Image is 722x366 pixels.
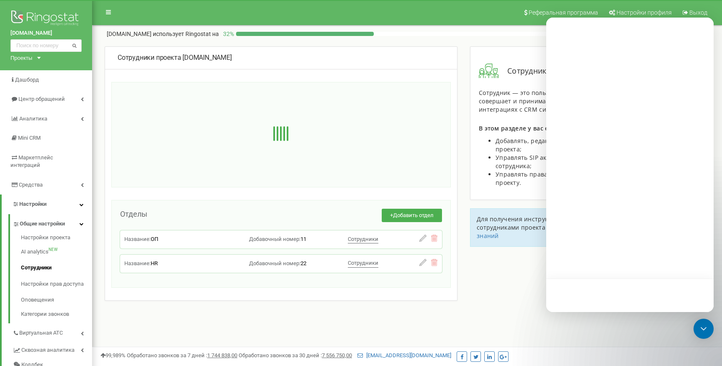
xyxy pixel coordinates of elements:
span: Обработано звонков за 30 дней : [239,352,352,358]
a: базу знаний [477,223,643,240]
span: Название: [124,236,151,242]
p: [DOMAIN_NAME] [107,30,219,38]
span: Добавить отдел [393,212,434,218]
span: Управлять SIP аккаунтами и номерами каждого сотрудника; [496,154,639,170]
span: Для получения инструкции по управлению сотрудниками проекта перейдите [PERSON_NAME] [477,215,630,231]
a: Общие настройки [13,214,92,231]
div: Проекты [10,54,32,62]
span: ОП [151,236,158,242]
span: Отделы [120,210,147,218]
span: Сотрудник — это пользователь проекта, который совершает и принимает вызовы и участвует в интеграц... [479,89,628,113]
span: 99,989% [100,352,126,358]
span: использует Ringostat на [153,31,219,37]
a: Оповещения [21,292,92,308]
a: AI analyticsNEW [21,244,92,260]
span: В этом разделе у вас есть возможность: [479,124,603,132]
span: Mini CRM [18,135,41,141]
span: Сотрудники [348,260,378,266]
span: Сквозная аналитика [21,346,75,354]
span: Общие настройки [20,220,65,228]
a: Настройки проекта [21,234,92,244]
span: Добавлять, редактировать и удалять сотрудников проекта; [496,137,647,153]
u: 1 744 838,00 [207,352,237,358]
a: Виртуальная АТС [13,323,92,340]
span: Добавочный номер: [249,236,301,242]
a: Настройки прав доступа [21,276,92,292]
span: Настройки профиля [617,9,672,16]
span: Виртуальная АТС [19,329,63,337]
a: Категории звонков [21,308,92,318]
img: Ringostat logo [10,8,82,29]
a: Настройки [2,195,92,214]
a: Сотрудники [21,260,92,276]
iframe: Intercom live chat [546,18,714,312]
button: +Добавить отдел [382,209,442,223]
span: Настройки [19,201,46,207]
span: HR [151,260,158,266]
span: Реферальная программа [529,9,598,16]
span: Сотрудники [348,236,378,242]
span: Сотрудники [499,66,551,77]
u: 7 556 750,00 [322,352,352,358]
span: Управлять правами доступа сотрудников к проекту. [496,170,626,187]
a: [EMAIL_ADDRESS][DOMAIN_NAME] [357,352,451,358]
p: 32 % [219,30,236,38]
span: Добавочный номер: [249,260,301,266]
span: Выход [689,9,707,16]
span: Дашборд [15,77,39,83]
span: Маркетплейс интеграций [10,154,53,169]
span: Обработано звонков за 7 дней : [127,352,237,358]
span: 11 [301,236,306,242]
span: 22 [301,260,306,266]
span: Название: [124,260,151,266]
div: [DOMAIN_NAME] [118,53,445,63]
span: Сотрудники проекта [118,54,181,61]
a: Сквозная аналитика [13,340,92,358]
span: Центр обращений [18,96,65,102]
span: Аналитика [19,115,47,122]
input: Поиск по номеру [10,39,82,52]
div: Open Intercom Messenger [694,319,714,339]
span: Средства [19,182,43,188]
a: [DOMAIN_NAME] [10,29,82,37]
